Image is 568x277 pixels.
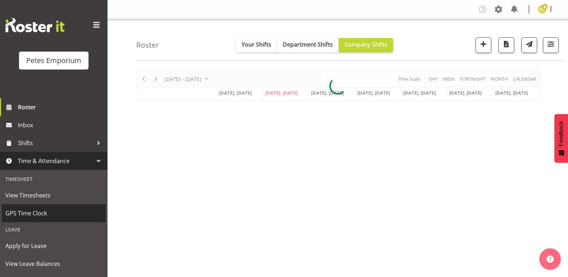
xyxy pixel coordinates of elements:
[18,156,93,166] span: Time & Attendance
[554,114,568,163] button: Feedback - Show survey
[5,258,102,269] span: View Leave Balances
[521,37,537,53] button: Send a list of all shifts for the selected filtered period to all rostered employees.
[546,255,554,263] img: help-xxl-2.png
[2,237,106,255] a: Apply for Leave
[18,120,104,130] span: Inbox
[18,102,104,113] span: Roster
[498,37,514,53] button: Download a PDF of the roster according to the set date range.
[558,121,564,146] span: Feedback
[26,55,81,66] div: Petes Emporium
[5,208,102,219] span: GPS Time Clock
[2,255,106,273] a: View Leave Balances
[136,41,159,49] h4: Roster
[543,37,559,53] button: Filter Shifts
[339,38,393,52] button: Company Shifts
[5,18,65,32] img: Rosterit website logo
[277,38,339,52] button: Department Shifts
[2,186,106,204] a: View Timesheets
[538,5,546,14] img: emma-croft7499.jpg
[2,222,106,237] div: Leave
[344,40,387,48] span: Company Shifts
[242,40,271,48] span: Your Shifts
[283,40,333,48] span: Department Shifts
[2,172,106,186] div: Timesheet
[236,38,277,52] button: Your Shifts
[5,240,102,251] span: Apply for Leave
[18,138,93,148] span: Shifts
[5,190,102,201] span: View Timesheets
[476,37,491,53] button: Add a new shift
[2,204,106,222] a: GPS Time Clock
